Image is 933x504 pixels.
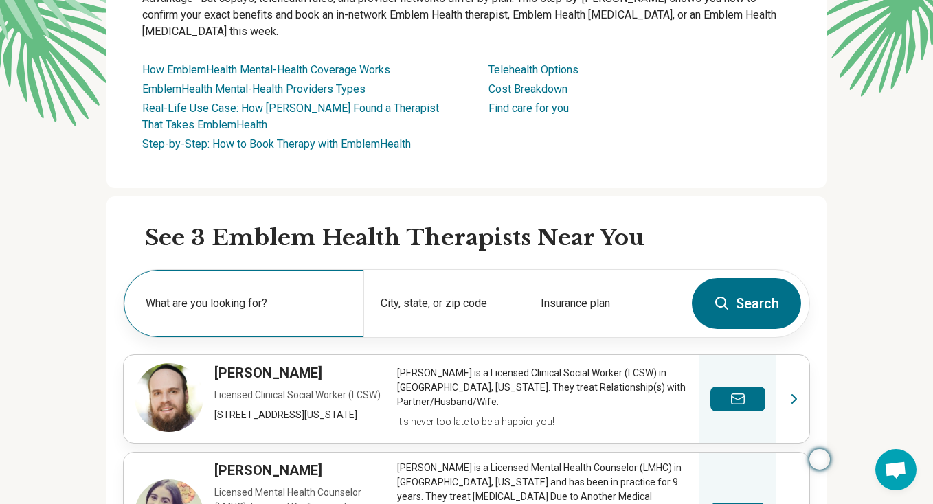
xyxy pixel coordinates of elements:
a: Open chat [875,449,917,490]
a: EmblemHealth Mental-Health Providers Types [142,82,366,95]
a: Step-by-Step: How to Book Therapy with EmblemHealth [142,137,411,150]
a: How EmblemHealth Mental-Health Coverage Works [142,63,390,76]
a: Find care for you [488,102,569,115]
button: Search [692,278,801,329]
a: Telehealth Options [488,63,578,76]
button: Send a message [710,387,765,411]
a: Cost Breakdown [488,82,567,95]
h2: See 3 Emblem Health Therapists Near You [145,224,810,253]
label: What are you looking for? [146,295,347,312]
a: Real-Life Use Case: How [PERSON_NAME] Found a Therapist That Takes EmblemHealth [142,102,439,131]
